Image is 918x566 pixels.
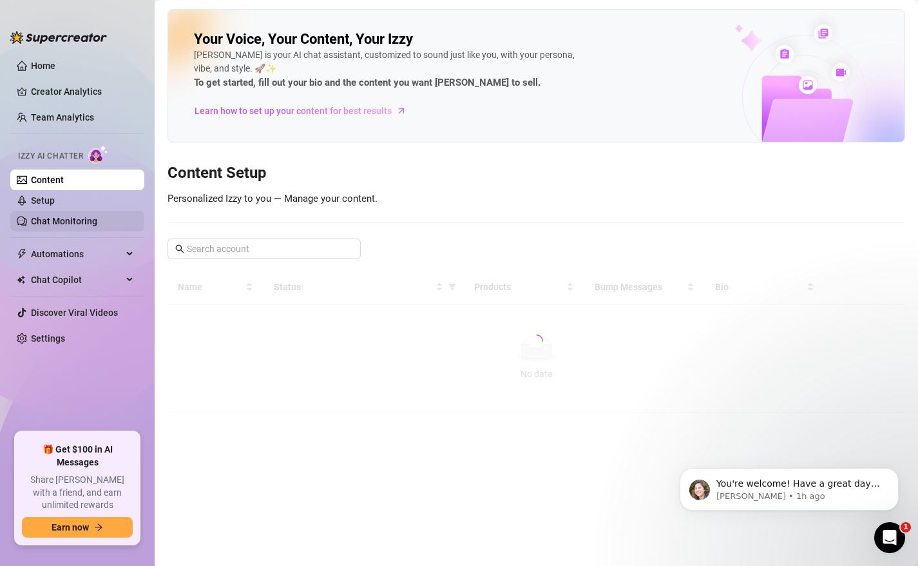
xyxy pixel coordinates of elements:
span: 🎁 Get $100 in AI Messages [22,444,133,469]
span: Learn how to set up your content for best results [195,104,392,118]
a: Settings [31,333,65,344]
a: Setup [31,195,55,206]
span: Share [PERSON_NAME] with a friend, and earn unlimited rewards [22,474,133,512]
div: [PERSON_NAME] is your AI chat assistant, customized to sound just like you, with your persona, vi... [194,48,580,91]
span: arrow-right [94,523,103,532]
span: Izzy AI Chatter [18,150,83,162]
iframe: Intercom live chat [874,522,905,553]
iframe: Intercom notifications message [660,441,918,531]
a: Discover Viral Videos [31,307,118,318]
a: Content [31,175,64,185]
h2: Your Voice, Your Content, Your Izzy [194,30,413,48]
a: Team Analytics [31,112,94,122]
a: Learn how to set up your content for best results [194,101,416,121]
span: loading [528,332,546,350]
img: ai-chatter-content-library-cLFOSyPT.png [705,10,904,142]
img: AI Chatter [88,145,108,164]
span: Automations [31,244,122,264]
button: Earn nowarrow-right [22,517,133,538]
a: Home [31,61,55,71]
input: Search account [187,242,343,256]
img: logo-BBDzfeDw.svg [10,31,107,44]
h3: Content Setup [167,163,905,184]
img: Chat Copilot [17,275,25,284]
span: 1 [901,522,911,532]
span: Earn now [52,522,89,532]
strong: To get started, fill out your bio and the content you want [PERSON_NAME] to sell. [194,77,540,88]
span: Personalized Izzy to you — Manage your content. [167,193,378,204]
span: Chat Copilot [31,269,122,290]
a: Creator Analytics [31,81,134,102]
span: search [175,244,184,253]
span: thunderbolt [17,249,27,259]
a: Chat Monitoring [31,216,97,226]
span: arrow-right [395,104,408,117]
